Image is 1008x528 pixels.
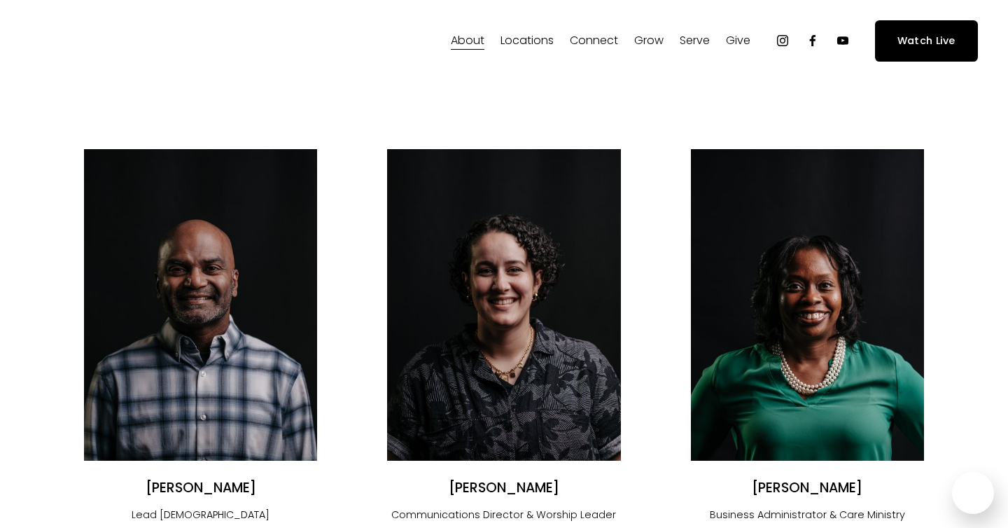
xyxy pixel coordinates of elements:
h2: [PERSON_NAME] [387,480,620,497]
a: folder dropdown [726,29,750,52]
span: Grow [634,31,664,51]
a: Instagram [776,34,790,48]
img: Angélica Smith [387,149,620,461]
a: folder dropdown [500,29,554,52]
a: folder dropdown [634,29,664,52]
a: folder dropdown [680,29,710,52]
p: Lead [DEMOGRAPHIC_DATA] [84,506,317,524]
span: Locations [500,31,554,51]
h2: [PERSON_NAME] [691,480,924,497]
a: Facebook [806,34,820,48]
a: YouTube [836,34,850,48]
span: Give [726,31,750,51]
p: Communications Director & Worship Leader [387,506,620,524]
a: folder dropdown [451,29,484,52]
h2: [PERSON_NAME] [84,480,317,497]
a: folder dropdown [570,29,618,52]
span: Serve [680,31,710,51]
a: Watch Live [875,20,978,62]
span: Connect [570,31,618,51]
img: Fellowship Memphis [30,27,225,55]
span: About [451,31,484,51]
